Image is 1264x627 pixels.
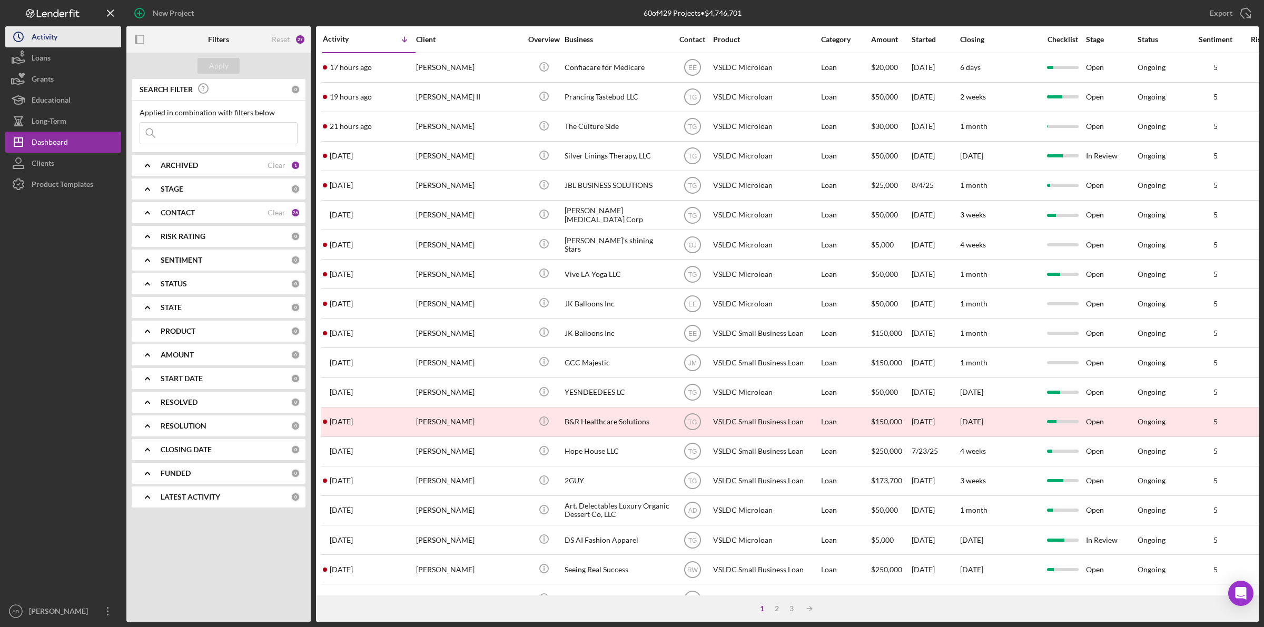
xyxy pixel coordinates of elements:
div: 0 [291,469,300,478]
div: Ongoing [1138,565,1166,574]
button: Loans [5,47,121,68]
time: [DATE] [960,151,983,160]
div: 2GUY [565,467,670,495]
time: 2025-08-05 17:00 [330,300,353,308]
div: $50,000 [871,379,911,406]
div: 0 [291,350,300,360]
div: [DATE] [912,113,959,141]
div: VSLDC Microloan [713,113,818,141]
div: NU-IMAGE TOM'S LOCS LLC [565,585,670,613]
div: Loan [821,201,870,229]
div: Open Intercom Messenger [1228,581,1253,606]
div: [DATE] [912,201,959,229]
div: Open [1086,408,1137,436]
div: [DATE] [912,555,959,583]
div: $20,000 [871,54,911,82]
div: 0 [291,303,300,312]
b: PRODUCT [161,327,195,335]
div: Loan [821,408,870,436]
div: Open [1086,319,1137,347]
div: Clear [268,208,285,217]
time: 3 weeks [960,476,986,485]
div: 0 [291,232,300,241]
div: Open [1086,83,1137,111]
div: Open [1086,54,1137,82]
div: Ongoing [1138,359,1166,367]
div: Vive LA Yoga LLC [565,260,670,288]
div: 8/4/25 [912,172,959,200]
a: Educational [5,89,121,111]
time: 1 month [960,329,987,337]
div: DS AI Fashion Apparel [565,526,670,554]
div: Activity [323,35,369,43]
a: Long-Term [5,111,121,132]
div: Open [1086,113,1137,141]
div: Loan [821,290,870,317]
text: JM [688,360,697,367]
div: Ongoing [1138,241,1166,249]
text: EE [688,330,696,337]
div: Loan [821,260,870,288]
b: STATUS [161,280,187,288]
button: Dashboard [5,132,121,153]
div: Loan [821,54,870,82]
div: VSLDC Microloan [713,83,818,111]
text: TG [688,212,697,219]
button: Product Templates [5,174,121,195]
div: Loan [821,142,870,170]
div: [PERSON_NAME] [416,437,521,465]
div: Open [1086,260,1137,288]
div: Open [1086,437,1137,465]
div: In Review [1086,142,1137,170]
div: [PERSON_NAME] [416,526,521,554]
div: Silver Linings Therapy, LLC [565,142,670,170]
div: Ongoing [1138,93,1166,101]
div: Loan [821,526,870,554]
div: VSLDC Small Business Loan [713,349,818,376]
div: Loan [821,437,870,465]
div: Ongoing [1138,476,1166,485]
div: Loan [821,319,870,347]
div: 5 [1189,329,1242,337]
a: Clients [5,153,121,174]
div: 5 [1189,417,1242,426]
div: VSLDC Microloan [713,290,818,317]
div: GCC Majestic [565,349,670,376]
time: 2025-08-05 01:02 [330,359,353,367]
text: TG [688,448,697,455]
div: Loans [32,47,51,71]
time: 1 month [960,122,987,131]
div: VSLDC Small Business Loan [713,319,818,347]
time: 2025-08-11 21:51 [330,93,372,101]
div: $150,000 [871,349,911,376]
div: VSLDC Microloan [713,172,818,200]
div: Ongoing [1138,211,1166,219]
div: 26 [291,208,300,217]
div: $50,000 [871,83,911,111]
div: Amount [871,35,911,44]
div: 0 [291,421,300,431]
div: Loan [821,379,870,406]
div: Clear [268,161,285,170]
div: Prancing Tastebud LLC [565,83,670,111]
div: JBL BUSINESS SOLUTIONS [565,172,670,200]
div: Open [1086,379,1137,406]
div: VSLDC Small Business Loan [713,408,818,436]
div: Open [1086,231,1137,258]
div: $50,000 [871,290,911,317]
div: VSLDC Small Business Loan [713,467,818,495]
div: [DATE] [912,408,959,436]
time: 2025-08-11 19:59 [330,122,372,131]
text: TG [688,94,697,101]
div: [PERSON_NAME] [416,113,521,141]
div: [DATE] [912,83,959,111]
div: [DATE] [912,54,959,82]
div: 5 [1189,476,1242,485]
div: Educational [32,89,71,113]
div: 0 [291,255,300,265]
div: [PERSON_NAME] [416,408,521,436]
text: TG [688,477,697,485]
b: CLOSING DATE [161,445,212,454]
div: Loan [821,83,870,111]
